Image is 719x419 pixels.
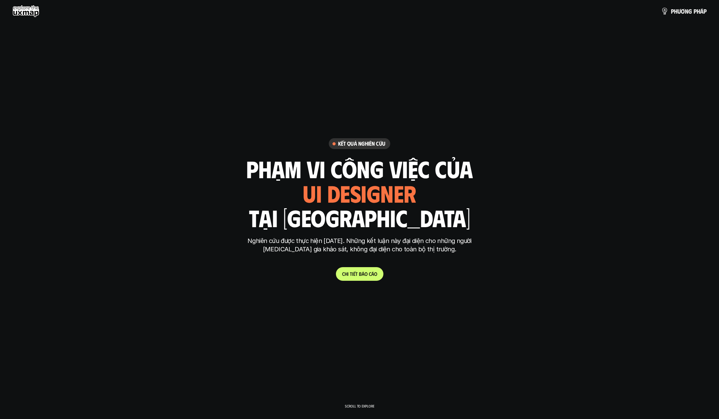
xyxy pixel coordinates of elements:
span: ư [677,8,681,15]
span: á [362,271,364,277]
span: p [671,8,674,15]
span: h [345,271,347,277]
h1: tại [GEOGRAPHIC_DATA] [249,205,470,231]
span: o [364,271,368,277]
h1: phạm vi công việc của [246,156,473,182]
a: Chitiếtbáocáo [336,267,383,281]
span: h [674,8,677,15]
span: g [688,8,692,15]
span: p [694,8,697,15]
span: h [697,8,700,15]
span: o [374,271,377,277]
span: p [703,8,707,15]
span: n [685,8,688,15]
span: t [350,271,352,277]
a: phươngpháp [661,5,707,17]
span: t [355,271,358,277]
span: ơ [681,8,685,15]
h6: Kết quả nghiên cứu [338,140,385,147]
span: i [347,271,349,277]
span: á [371,271,374,277]
p: Nghiên cứu được thực hiện [DATE]. Những kết luận này đại diện cho những người [MEDICAL_DATA] gia ... [243,237,476,254]
span: C [342,271,345,277]
span: i [352,271,353,277]
span: á [700,8,703,15]
span: ế [353,271,355,277]
span: c [369,271,371,277]
span: b [359,271,362,277]
p: Scroll to explore [345,404,374,408]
